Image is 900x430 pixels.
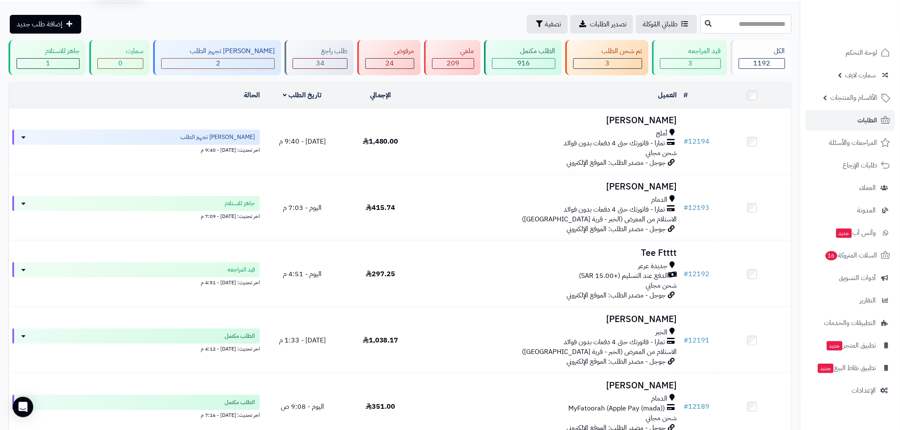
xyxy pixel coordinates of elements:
[228,266,255,274] span: قيد المراجعه
[806,110,895,130] a: الطلبات
[656,129,667,139] span: أملج
[447,58,459,68] span: 209
[643,19,678,29] span: طلباتي المُوكلة
[225,332,255,340] span: الطلب مكتمل
[826,251,837,260] span: 16
[651,394,667,404] span: الدمام
[651,195,667,205] span: الدمام
[316,58,325,68] span: 34
[729,40,793,75] a: الكل1192
[606,58,610,68] span: 3
[806,335,895,356] a: تطبيق المتجرجديد
[684,90,688,100] a: #
[806,133,895,153] a: المراجعات والأسئلة
[366,269,395,279] span: 297.25
[842,24,892,42] img: logo-2.png
[283,40,356,75] a: طلب راجع 34
[806,290,895,311] a: التقارير
[366,59,413,68] div: 24
[817,362,876,374] span: تطبيق نقاط البيع
[574,59,642,68] div: 3
[46,58,50,68] span: 1
[826,339,876,351] span: تطبيق المتجر
[806,42,895,63] a: لوحة التحكم
[570,15,633,34] a: تصدير الطلبات
[806,245,895,266] a: السلات المتروكة16
[684,136,709,147] a: #12194
[283,203,322,213] span: اليوم - 7:03 م
[568,404,665,413] span: MyFatoorah (Apple Pay (mada))
[180,133,255,141] span: [PERSON_NAME] تجهيز الطلب
[806,178,895,198] a: العملاء
[365,46,414,56] div: مرفوض
[564,40,650,75] a: تم شحن الطلب 3
[831,92,877,104] span: الأقسام والمنتجات
[225,398,255,407] span: الطلب مكتمل
[818,364,834,373] span: جديد
[860,294,876,306] span: التقارير
[17,46,80,56] div: جاهز للاستلام
[281,402,324,412] span: اليوم - 9:08 ص
[684,269,688,279] span: #
[852,385,876,396] span: الإعدادات
[806,380,895,401] a: الإعدادات
[846,69,876,81] span: سمارت لايف
[846,47,877,59] span: لوحة التحكم
[806,268,895,288] a: أدوات التسويق
[363,335,399,345] span: 1,038.17
[655,328,667,337] span: الخبر
[567,290,666,300] span: جوجل - مصدر الطلب: الموقع الإلكتروني
[162,59,274,68] div: 2
[423,248,677,258] h3: Tee Ftttt
[482,40,564,75] a: الطلب مكتمل 916
[825,249,877,261] span: السلات المتروكة
[7,40,88,75] a: جاهز للاستلام 1
[806,223,895,243] a: وآتس آبجديد
[423,381,677,390] h3: [PERSON_NAME]
[10,15,81,34] a: إضافة طلب جديد
[564,139,665,148] span: تمارا - فاتورتك حتى 4 دفعات بدون فوائد
[753,58,770,68] span: 1192
[638,261,667,271] span: جديدة عرعر
[739,46,785,56] div: الكل
[858,114,877,126] span: الطلبات
[293,59,347,68] div: 34
[843,159,877,171] span: طلبات الإرجاع
[567,158,666,168] span: جوجل - مصدر الطلب: الموقع الإلكتروني
[279,136,326,147] span: [DATE] - 9:40 م
[12,211,260,220] div: اخر تحديث: [DATE] - 7:09 م
[98,59,143,68] div: 0
[579,271,668,281] span: الدفع عند التسليم (+15.00 SAR)
[839,272,876,284] span: أدوات التسويق
[366,203,395,213] span: 415.74
[527,15,568,34] button: تصفية
[88,40,151,75] a: سمارت 0
[646,148,677,158] span: شحن مجاني
[860,182,876,194] span: العملاء
[12,277,260,286] div: اخر تحديث: [DATE] - 4:51 م
[433,59,474,68] div: 209
[684,335,709,345] a: #12191
[12,145,260,154] div: اخر تحديث: [DATE] - 9:40 م
[545,19,561,29] span: تصفية
[279,335,326,345] span: [DATE] - 1:33 م
[493,59,555,68] div: 916
[283,269,322,279] span: اليوم - 4:51 م
[684,203,688,213] span: #
[522,214,677,224] span: الاستلام من المعرض (الخبر - قرية [GEOGRAPHIC_DATA])
[422,40,482,75] a: ملغي 209
[824,317,876,329] span: التطبيقات والخدمات
[573,46,642,56] div: تم شحن الطلب
[423,116,677,125] h3: [PERSON_NAME]
[151,40,283,75] a: [PERSON_NAME] تجهيز الطلب 2
[564,205,665,215] span: تمارا - فاتورتك حتى 4 دفعات بدون فوائد
[366,402,395,412] span: 351.00
[293,46,347,56] div: طلب راجع
[827,341,843,351] span: جديد
[356,40,422,75] a: مرفوض 24
[567,224,666,234] span: جوجل - مصدر الطلب: الموقع الإلكتروني
[492,46,555,56] div: الطلب مكتمل
[564,337,665,347] span: تمارا - فاتورتك حتى 4 دفعات بدون فوائد
[684,402,709,412] a: #12189
[684,269,709,279] a: #12192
